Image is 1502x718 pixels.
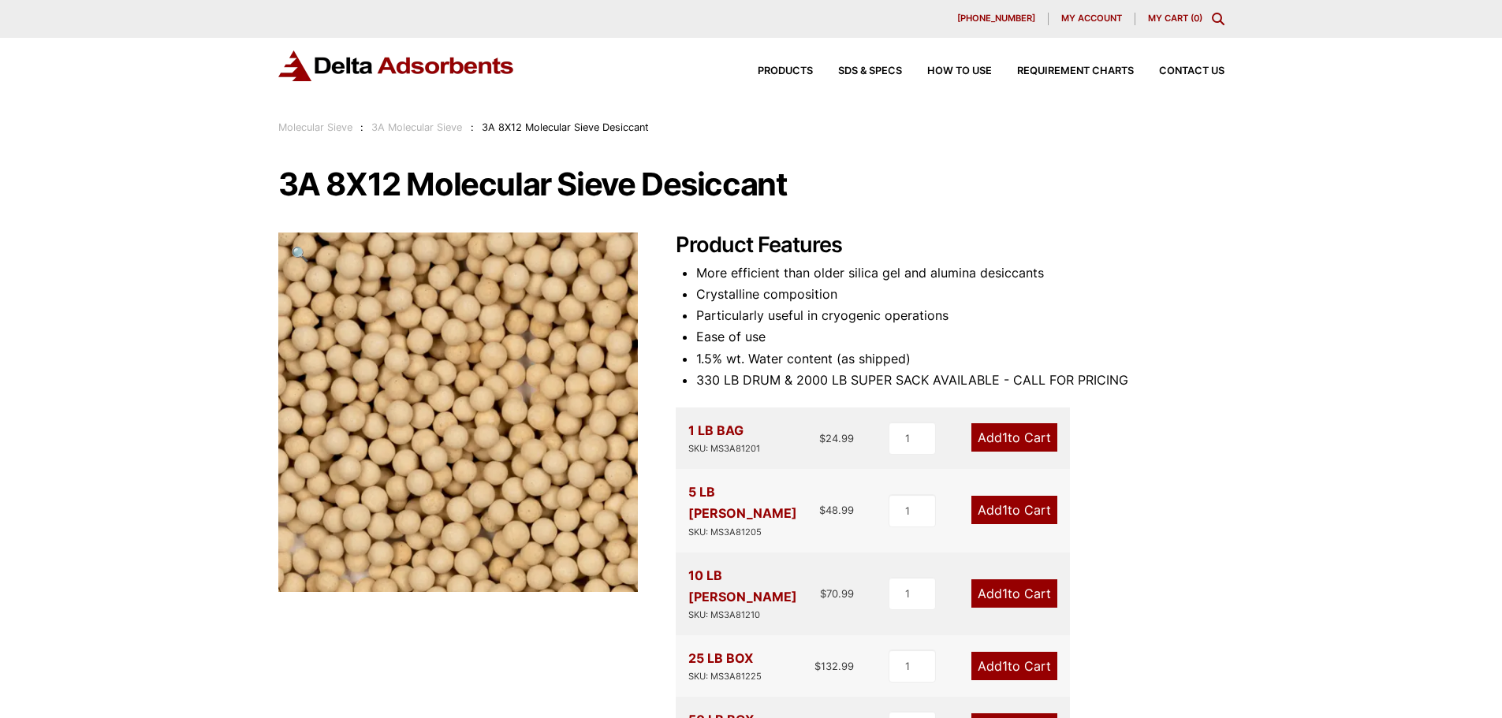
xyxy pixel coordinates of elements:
[1002,658,1008,674] span: 1
[732,66,813,76] a: Products
[688,648,762,684] div: 25 LB BOX
[945,13,1049,25] a: [PHONE_NUMBER]
[819,432,826,445] span: $
[1017,66,1134,76] span: Requirement Charts
[688,565,821,623] div: 10 LB [PERSON_NAME]
[902,66,992,76] a: How to Use
[1212,13,1224,25] div: Toggle Modal Content
[688,441,760,456] div: SKU: MS3A81201
[482,121,649,133] span: 3A 8X12 Molecular Sieve Desiccant
[278,121,352,133] a: Molecular Sieve
[278,233,322,276] a: View full-screen image gallery
[1002,586,1008,601] span: 1
[471,121,474,133] span: :
[688,525,820,540] div: SKU: MS3A81205
[1061,14,1122,23] span: My account
[1159,66,1224,76] span: Contact Us
[820,587,854,600] bdi: 70.99
[696,348,1224,370] li: 1.5% wt. Water content (as shipped)
[957,14,1035,23] span: [PHONE_NUMBER]
[819,432,854,445] bdi: 24.99
[819,504,854,516] bdi: 48.99
[676,233,1224,259] h2: Product Features
[814,660,821,672] span: $
[813,66,902,76] a: SDS & SPECS
[971,579,1057,608] a: Add1to Cart
[1002,502,1008,518] span: 1
[838,66,902,76] span: SDS & SPECS
[291,245,309,262] span: 🔍
[278,168,1224,201] h1: 3A 8X12 Molecular Sieve Desiccant
[278,50,515,81] img: Delta Adsorbents
[758,66,813,76] span: Products
[696,305,1224,326] li: Particularly useful in cryogenic operations
[696,262,1224,284] li: More efficient than older silica gel and alumina desiccants
[971,496,1057,524] a: Add1to Cart
[971,652,1057,680] a: Add1to Cart
[360,121,363,133] span: :
[1148,13,1202,24] a: My Cart (0)
[696,370,1224,391] li: 330 LB DRUM & 2000 LB SUPER SACK AVAILABLE - CALL FOR PRICING
[371,121,462,133] a: 3A Molecular Sieve
[688,608,821,623] div: SKU: MS3A81210
[688,482,820,539] div: 5 LB [PERSON_NAME]
[1049,13,1135,25] a: My account
[696,326,1224,348] li: Ease of use
[696,284,1224,305] li: Crystalline composition
[1002,430,1008,445] span: 1
[688,669,762,684] div: SKU: MS3A81225
[927,66,992,76] span: How to Use
[814,660,854,672] bdi: 132.99
[1194,13,1199,24] span: 0
[688,420,760,456] div: 1 LB BAG
[971,423,1057,452] a: Add1to Cart
[819,504,826,516] span: $
[820,587,826,600] span: $
[992,66,1134,76] a: Requirement Charts
[1134,66,1224,76] a: Contact Us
